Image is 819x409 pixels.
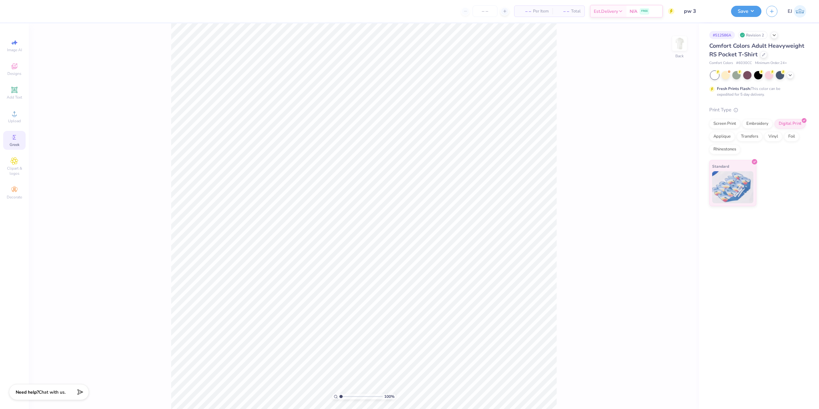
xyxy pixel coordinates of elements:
[673,37,686,50] img: Back
[712,171,753,203] img: Standard
[518,8,531,15] span: – –
[473,5,497,17] input: – –
[594,8,618,15] span: Est. Delivery
[712,163,729,170] span: Standard
[742,119,773,129] div: Embroidery
[571,8,581,15] span: Total
[788,5,806,18] a: EJ
[709,119,740,129] div: Screen Print
[556,8,569,15] span: – –
[709,132,735,141] div: Applique
[39,389,66,395] span: Chat with us.
[717,86,796,97] div: This color can be expedited for 5 day delivery.
[736,60,752,66] span: # 6030CC
[709,60,733,66] span: Comfort Colors
[709,42,804,58] span: Comfort Colors Adult Heavyweight RS Pocket T-Shirt
[8,118,21,124] span: Upload
[784,132,799,141] div: Foil
[737,132,762,141] div: Transfers
[7,71,21,76] span: Designs
[731,6,761,17] button: Save
[16,389,39,395] strong: Need help?
[738,31,767,39] div: Revision 2
[3,166,26,176] span: Clipart & logos
[7,47,22,52] span: Image AI
[775,119,806,129] div: Digital Print
[709,145,740,154] div: Rhinestones
[788,8,792,15] span: EJ
[630,8,637,15] span: N/A
[533,8,549,15] span: Per Item
[384,394,394,399] span: 100 %
[764,132,782,141] div: Vinyl
[7,195,22,200] span: Decorate
[709,106,806,114] div: Print Type
[679,5,726,18] input: Untitled Design
[10,142,20,147] span: Greek
[755,60,787,66] span: Minimum Order: 24 +
[675,53,684,59] div: Back
[794,5,806,18] img: Edgardo Jr
[641,9,648,13] span: FREE
[7,95,22,100] span: Add Text
[709,31,735,39] div: # 512586A
[717,86,751,91] strong: Fresh Prints Flash:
